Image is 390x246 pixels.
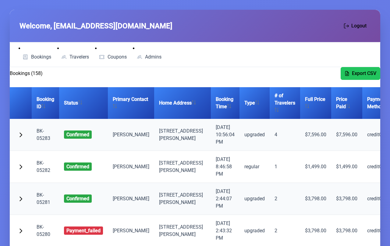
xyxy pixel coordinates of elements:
[341,67,380,80] button: Export CSV
[19,45,55,62] li: Bookings
[239,183,270,215] td: upgraded
[300,151,331,183] td: $1,499.00
[64,226,103,235] span: payment_failed
[69,55,89,59] span: Travelers
[211,119,239,151] td: [DATE] 10:56:04 PM
[37,128,50,141] a: BK-05283
[31,55,51,59] span: Bookings
[37,224,50,237] a: BK-05280
[239,87,270,119] th: Type
[270,183,300,215] td: 2
[108,87,154,119] th: Primary Contact
[340,20,370,32] button: Logout
[300,87,331,119] th: Full Price
[133,52,165,62] a: Admins
[351,22,367,30] span: Logout
[59,87,108,119] th: Status
[10,70,43,77] h2: Bookings (158)
[154,87,211,119] th: Home Address
[211,87,239,119] th: Booking Time
[37,192,50,205] a: BK-05281
[211,183,239,215] td: [DATE] 2:44:07 PM
[64,162,92,171] span: confirmed
[57,45,93,62] li: Travelers
[145,55,161,59] span: Admins
[154,183,211,215] td: [STREET_ADDRESS] [PERSON_NAME]
[108,151,154,183] td: [PERSON_NAME]
[300,119,331,151] td: $7,596.00
[239,151,270,183] td: regular
[64,194,92,203] span: confirmed
[331,119,362,151] td: $7,596.00
[95,52,130,62] a: Coupons
[64,130,92,139] span: confirmed
[270,119,300,151] td: 4
[57,52,93,62] a: Travelers
[133,45,165,62] li: Admins
[239,119,270,151] td: upgraded
[154,151,211,183] td: [STREET_ADDRESS] [PERSON_NAME]
[95,45,130,62] li: Coupons
[19,52,55,62] a: Bookings
[37,160,50,173] a: BK-05282
[19,20,172,31] span: Welcome, [EMAIL_ADDRESS][DOMAIN_NAME]
[108,55,127,59] span: Coupons
[270,87,300,119] th: # of Travelers
[331,151,362,183] td: $1,499.00
[108,183,154,215] td: [PERSON_NAME]
[352,70,376,77] span: Export CSV
[154,119,211,151] td: [STREET_ADDRESS][PERSON_NAME]
[108,119,154,151] td: [PERSON_NAME]
[32,87,59,119] th: Booking ID
[300,183,331,215] td: $3,798.00
[211,151,239,183] td: [DATE] 8:46:58 PM
[270,151,300,183] td: 1
[331,87,362,119] th: Price Paid
[331,183,362,215] td: $3,798.00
